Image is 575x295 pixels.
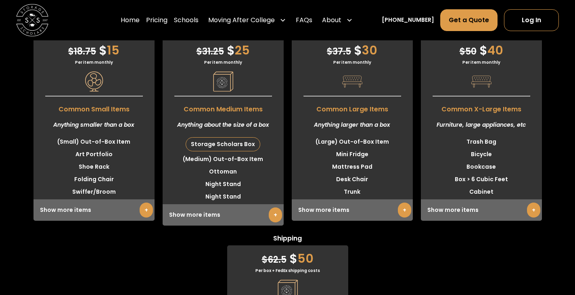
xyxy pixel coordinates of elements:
span: 37.5 [327,45,351,58]
div: Per item monthly [292,59,413,65]
span: $ [68,45,74,58]
li: Desk Chair [292,173,413,186]
span: 62.5 [262,253,286,266]
div: Storage Scholars Box [186,138,260,151]
div: 25 [163,37,284,59]
li: Shoe Rack [33,161,155,173]
img: Pricing Category Icon [342,71,362,92]
div: Anything larger than a box [292,114,413,136]
a: [PHONE_NUMBER] [382,16,434,24]
span: $ [99,42,107,59]
a: Home [121,9,140,31]
li: Folding Chair [33,173,155,186]
span: $ [289,250,297,267]
li: Bookcase [421,161,542,173]
span: Common Small Items [33,100,155,114]
a: Schools [174,9,199,31]
span: $ [262,253,268,266]
a: + [398,203,411,218]
div: Moving After College [208,15,275,25]
div: About [322,15,341,25]
div: Show more items [33,199,155,221]
li: (Medium) Out-of-Box Item [163,153,284,165]
li: Ottoman [163,165,284,178]
div: Per item monthly [421,59,542,65]
a: FAQs [296,9,312,31]
span: Common X-Large Items [421,100,542,114]
span: Common Medium Items [163,100,284,114]
div: Show more items [292,199,413,221]
div: 30 [292,37,413,59]
li: Night Stand [163,190,284,203]
div: Anything smaller than a box [33,114,155,136]
div: 15 [33,37,155,59]
div: Anything about the size of a box [163,114,284,136]
div: Show more items [421,199,542,221]
span: $ [479,42,487,59]
img: Storage Scholars main logo [16,4,48,36]
li: Trash Bag [421,136,542,148]
span: 50 [460,45,477,58]
span: $ [354,42,362,59]
li: Night Stand [163,178,284,190]
div: Moving After College [205,9,289,31]
a: Log In [504,9,559,31]
span: $ [197,45,202,58]
div: Furniture, large appliances, etc [421,114,542,136]
img: Pricing Category Icon [84,71,104,92]
li: Swiffer/Broom [33,186,155,198]
div: About [319,9,356,31]
a: Get a Quote [440,9,498,31]
div: Per item monthly [33,59,155,65]
img: Pricing Category Icon [471,71,491,92]
span: Common Large Items [292,100,413,114]
div: Per box + FedEx shipping costs [227,268,348,274]
li: Mattress Pad [292,161,413,173]
li: Art Portfolio [33,148,155,161]
span: $ [327,45,332,58]
a: + [527,203,540,218]
li: Mini Fridge [292,148,413,161]
div: Per item monthly [163,59,284,65]
span: 31.25 [197,45,224,58]
span: Shipping [227,234,348,245]
li: (Small) Out-of-Box Item [33,136,155,148]
li: (Large) Out-of-Box Item [292,136,413,148]
a: + [140,203,153,218]
div: Show more items [163,204,284,226]
span: $ [460,45,465,58]
span: 18.75 [68,45,96,58]
a: Pricing [146,9,167,31]
a: + [269,207,282,222]
div: 40 [421,37,542,59]
li: Cabinet [421,186,542,198]
img: Pricing Category Icon [213,71,233,92]
li: Bicycle [421,148,542,161]
span: $ [227,42,235,59]
div: 50 [227,245,348,268]
li: Trunk [292,186,413,198]
li: Box > 6 Cubic Feet [421,173,542,186]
